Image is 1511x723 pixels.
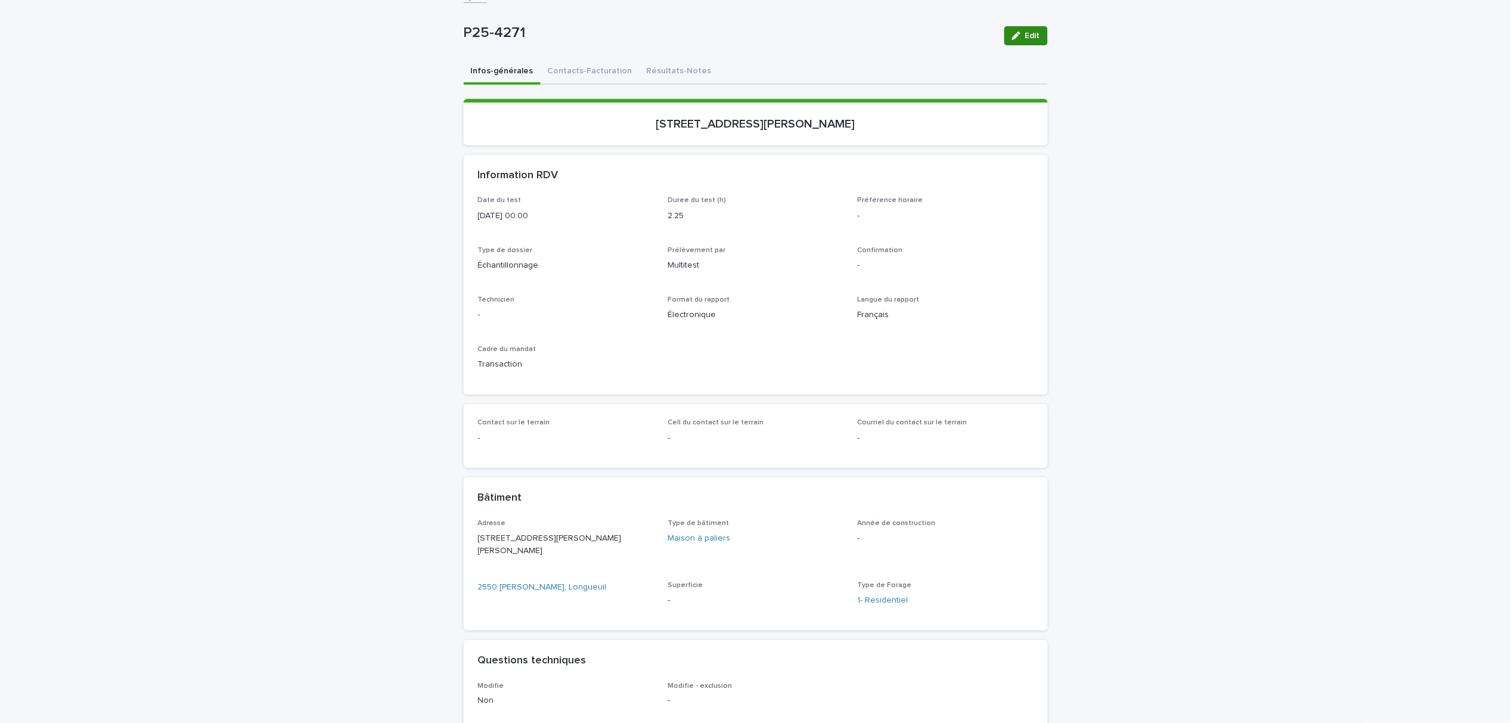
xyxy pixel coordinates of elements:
span: Courriel du contact sur le terrain [858,419,967,426]
span: Cadre du mandat [478,346,536,353]
p: Transaction [478,358,654,371]
span: Confirmation [858,247,903,254]
p: Multitest [668,259,843,272]
span: Préférence horaire [858,197,923,204]
h2: Information RDV [478,169,559,182]
p: Français [858,309,1034,321]
button: Résultats-Notes [640,60,719,85]
button: Contacts-Facturation [541,60,640,85]
p: - [478,432,654,445]
a: 1- Residentiel [858,594,908,607]
p: - [668,695,843,708]
span: Modifie [478,682,504,690]
span: Date du test [478,197,522,204]
a: 2550 [PERSON_NAME], Longueuil [478,581,607,594]
span: Type de dossier [478,247,533,254]
span: Adresse [478,520,506,527]
button: Infos-générales [464,60,541,85]
a: Maison à paliers [668,532,730,545]
p: P25-4271 [464,24,995,42]
p: [STREET_ADDRESS][PERSON_NAME][PERSON_NAME] [478,532,654,557]
p: 2.25 [668,210,843,222]
span: Langue du rapport [858,296,920,303]
span: Année de construction [858,520,936,527]
h2: Bâtiment [478,492,522,505]
span: Prélèvement par [668,247,725,254]
h2: Questions techniques [478,654,587,668]
p: - [668,594,843,607]
p: Électronique [668,309,843,321]
span: Type de bâtiment [668,520,729,527]
p: Non [478,695,654,708]
span: Technicien [478,296,515,303]
span: Superficie [668,582,703,589]
p: [STREET_ADDRESS][PERSON_NAME] [478,117,1034,131]
p: - [858,259,1034,272]
p: - [668,432,843,445]
span: Cell du contact sur le terrain [668,419,764,426]
span: Contact sur le terrain [478,419,550,426]
button: Edit [1004,26,1048,45]
p: [DATE] 00:00 [478,210,654,222]
span: Format du rapport [668,296,730,303]
p: - [858,210,1034,222]
p: - [858,432,1034,445]
p: - [478,309,654,321]
span: Type de Forage [858,582,912,589]
p: Échantillonnage [478,259,654,272]
span: Modifie - exclusion [668,682,732,690]
span: Duree du test (h) [668,197,726,204]
p: - [858,532,1034,545]
span: Edit [1025,32,1040,40]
